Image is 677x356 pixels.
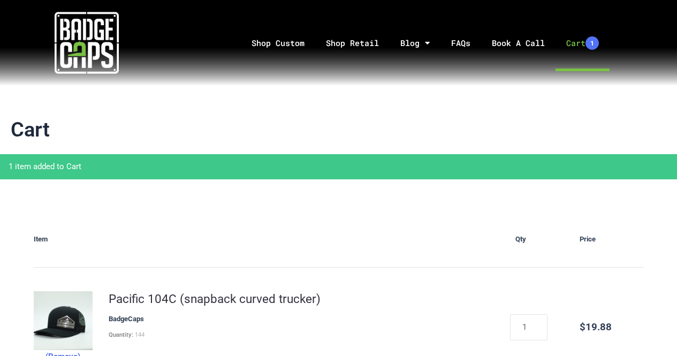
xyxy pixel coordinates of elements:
[556,15,610,71] a: Cart1
[34,211,515,268] div: Item
[440,15,481,71] a: FAQs
[580,211,644,268] div: Price
[481,15,556,71] a: Book A Call
[174,15,677,71] nav: Menu
[390,15,440,71] a: Blog
[315,15,390,71] a: Shop Retail
[109,331,133,338] span: Quantity:
[623,305,677,356] iframe: Chat Widget
[580,321,644,334] div: $19.88
[11,118,666,142] h1: Cart
[55,11,119,75] img: badgecaps white logo with green acccent
[241,15,315,71] a: Shop Custom
[109,313,507,326] span: BadgeCaps
[109,292,321,306] a: Pacific 104C (snapback curved trucker)
[34,291,93,350] img: BadgeCaps - Pacific 104C
[515,211,580,268] div: Qty
[135,331,144,338] span: 144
